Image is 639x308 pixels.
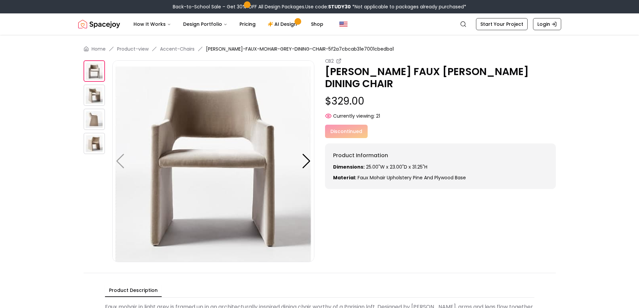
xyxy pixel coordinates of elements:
a: Start Your Project [476,18,528,30]
div: Back-to-School Sale – Get 30% OFF All Design Packages. [173,3,466,10]
small: CB2 [325,58,334,64]
img: Spacejoy Logo [78,17,120,31]
a: AI Design [262,17,304,31]
button: Design Portfolio [178,17,233,31]
a: Accent-Chairs [160,46,195,52]
p: [PERSON_NAME] FAUX [PERSON_NAME] DINING CHAIR [325,66,556,90]
a: Pricing [234,17,261,31]
button: How It Works [128,17,176,31]
a: Spacejoy [78,17,120,31]
span: Faux mohair upholstery Pine and plywood base [358,174,466,181]
span: *Not applicable to packages already purchased* [351,3,466,10]
a: Product-view [117,46,149,52]
h6: Product Information [333,151,548,160]
a: Shop [306,17,329,31]
p: $329.00 [325,95,556,107]
nav: Global [78,13,561,35]
img: https://storage.googleapis.com/spacejoy-main/assets/5f2a7cbcab31e7001cbedba1/product_0_1o2oenhnjb6p [84,60,105,82]
b: STUDY30 [328,3,351,10]
img: United States [339,20,348,28]
span: [PERSON_NAME]-FAUX-MOHAIR-GREY-DINING-CHAIR-5f2a7cbcab31e7001cbedba1 [206,46,394,52]
img: https://storage.googleapis.com/spacejoy-main/assets/5f2a7cbcab31e7001cbedba1/product_3_ebjb828b59ii [84,133,105,154]
span: Currently viewing: [333,113,375,119]
strong: Material: [333,174,356,181]
img: https://storage.googleapis.com/spacejoy-main/assets/5f2a7cbcab31e7001cbedba1/product_0_1o2oenhnjb6p [112,60,314,262]
p: 25.00"W x 23.00"D x 31.25"H [333,164,548,170]
nav: breadcrumb [84,46,556,52]
strong: Dimensions: [333,164,365,170]
img: https://storage.googleapis.com/spacejoy-main/assets/5f2a7cbcab31e7001cbedba1/product_2_pp8pob098le [84,109,105,130]
img: https://storage.googleapis.com/spacejoy-main/assets/5f2a7cbcab31e7001cbedba1/product_1_md2o9k2168h8 [84,84,105,106]
span: Use code: [305,3,351,10]
nav: Main [128,17,329,31]
button: Product Description [105,284,162,297]
span: 21 [376,113,380,119]
a: Home [92,46,106,52]
a: Login [533,18,561,30]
